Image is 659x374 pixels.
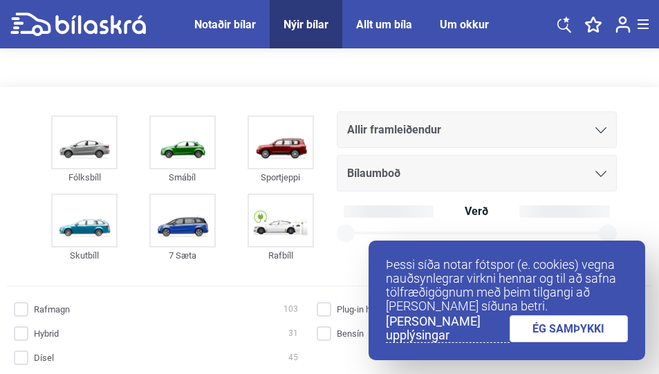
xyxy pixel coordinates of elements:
[386,315,510,343] a: [PERSON_NAME] upplýsingar
[284,18,328,31] a: Nýir bílar
[248,247,314,263] div: Rafbíll
[288,350,298,365] span: 45
[347,120,441,140] span: Allir framleiðendur
[51,247,118,263] div: Skutbíll
[461,206,492,217] span: Verð
[248,169,314,185] div: Sportjeppi
[337,302,389,317] span: Plug-in hybrid
[149,247,216,263] div: 7 Sæta
[386,258,628,313] p: Þessi síða notar fótspor (e. cookies) vegna nauðsynlegrar virkni hennar og til að safna tölfræðig...
[615,16,631,33] img: user-login.svg
[34,350,54,365] span: Dísel
[194,18,256,31] a: Notaðir bílar
[34,326,59,341] span: Hybrid
[51,169,118,185] div: Fólksbíll
[337,326,364,341] span: Bensín
[510,315,629,342] a: ÉG SAMÞYKKI
[356,18,412,31] a: Allt um bíla
[149,169,216,185] div: Smábíl
[347,164,400,183] span: Bílaumboð
[288,326,298,341] span: 31
[284,302,298,317] span: 103
[34,302,70,317] span: Rafmagn
[440,18,489,31] a: Um okkur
